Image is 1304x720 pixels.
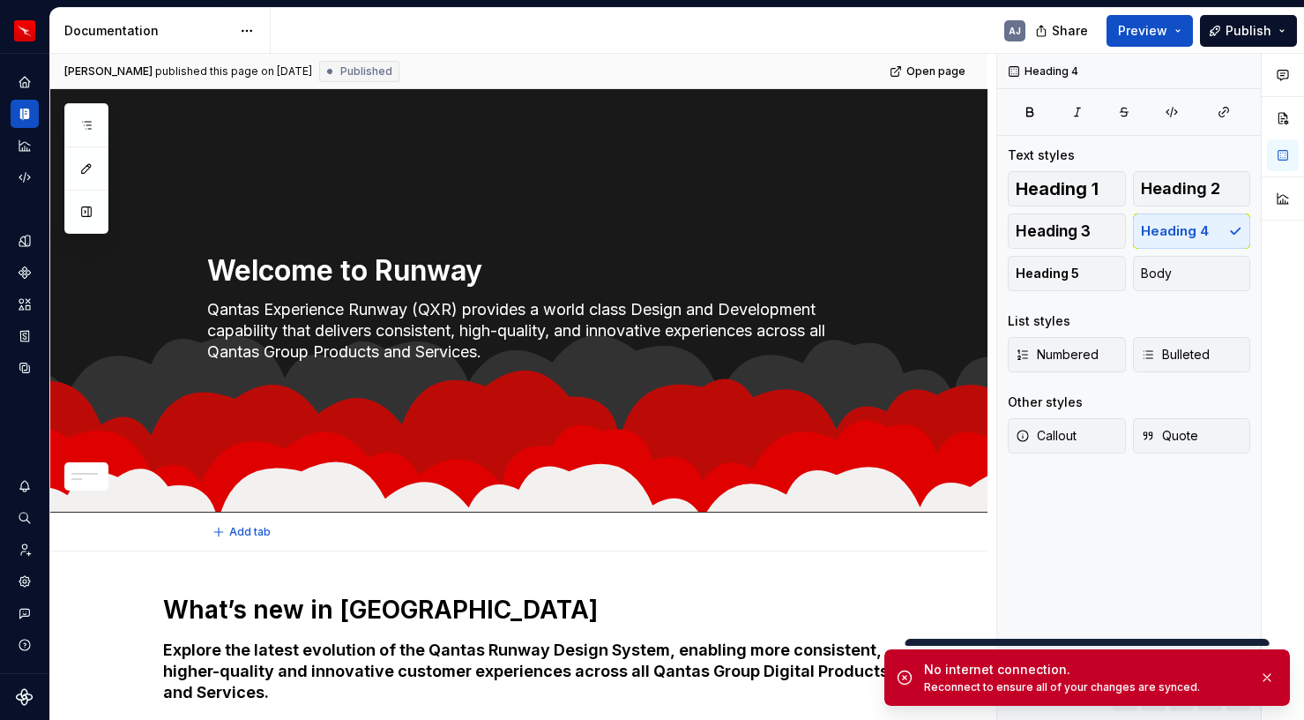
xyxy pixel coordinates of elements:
[207,520,279,544] button: Add tab
[163,640,917,703] h4: Explore the latest evolution of the Qantas Runway Design System, enabling more consistent, higher...
[11,536,39,564] a: Invite team
[1008,312,1070,330] div: List styles
[1016,427,1077,445] span: Callout
[1052,22,1088,40] span: Share
[11,227,39,255] a: Design tokens
[11,131,39,160] a: Analytics
[11,567,39,596] a: Settings
[11,322,39,350] a: Storybook stories
[11,354,39,382] a: Data sources
[11,472,39,500] button: Notifications
[64,64,153,79] span: [PERSON_NAME]
[340,64,392,79] span: Published
[1008,337,1126,372] button: Numbered
[229,525,271,539] span: Add tab
[1133,337,1251,372] button: Bulleted
[1133,256,1251,291] button: Body
[1200,15,1297,47] button: Publish
[924,680,1245,694] div: Reconnect to ensure all of your changes are synced.
[906,64,965,79] span: Open page
[11,100,39,128] a: Documentation
[1118,22,1167,40] span: Preview
[1133,418,1251,454] button: Quote
[204,250,870,292] textarea: Welcome to Runway
[1008,418,1126,454] button: Callout
[1008,146,1075,164] div: Text styles
[64,22,231,40] div: Documentation
[11,290,39,319] a: Assets
[204,296,870,366] textarea: Qantas Experience Runway (QXR) provides a world class Design and Development capability that deli...
[16,688,34,706] svg: Supernova Logo
[1016,265,1079,282] span: Heading 5
[1008,214,1126,249] button: Heading 3
[1026,15,1099,47] button: Share
[1008,394,1083,411] div: Other styles
[11,68,39,96] a: Home
[11,504,39,532] button: Search ⌘K
[155,64,312,79] div: published this page on [DATE]
[1141,427,1198,445] span: Quote
[884,59,973,84] a: Open page
[163,594,917,626] h1: What’s new in [GEOGRAPHIC_DATA]
[1107,15,1193,47] button: Preview
[14,20,35,41] img: 6b187050-a3ed-48aa-8485-808e17fcee26.png
[1226,22,1271,40] span: Publish
[11,599,39,627] button: Contact support
[11,259,39,287] a: Components
[1008,256,1126,291] button: Heading 5
[1016,180,1099,198] span: Heading 1
[1141,346,1210,364] span: Bulleted
[1008,171,1126,206] button: Heading 1
[11,163,39,191] a: Code automation
[1141,265,1172,282] span: Body
[1016,222,1091,240] span: Heading 3
[1133,171,1251,206] button: Heading 2
[1009,24,1021,38] div: AJ
[924,661,1245,679] div: No internet connection.
[1016,346,1099,364] span: Numbered
[1141,180,1220,198] span: Heading 2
